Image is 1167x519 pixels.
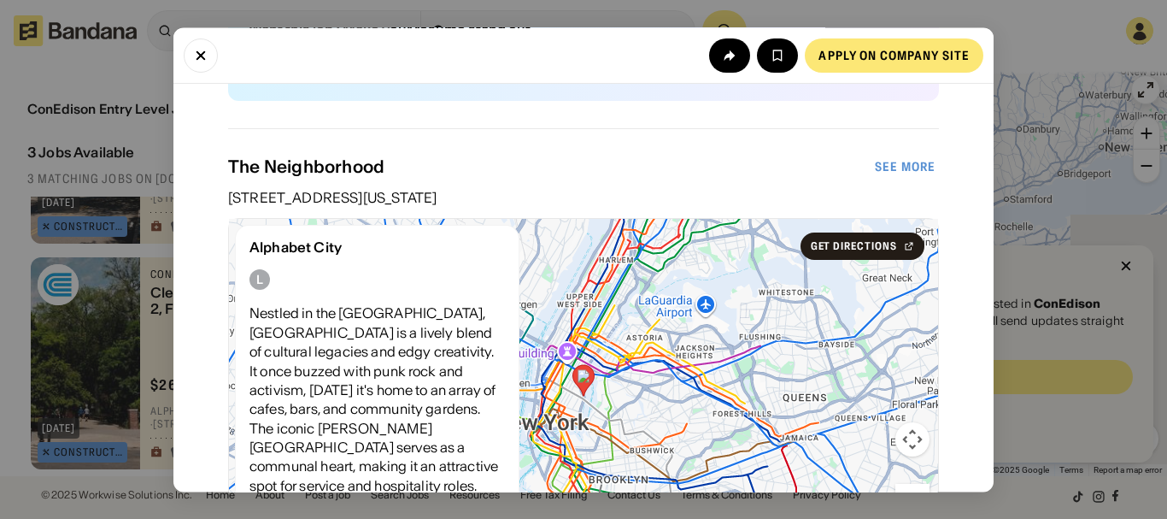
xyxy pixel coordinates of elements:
div: Get Directions [811,242,897,252]
div: Alphabet City [249,240,505,257]
button: Map camera controls [895,423,929,457]
div: The Neighborhood [228,157,871,178]
button: Close [184,38,218,72]
div: [STREET_ADDRESS][US_STATE] [228,192,939,205]
button: Zoom in [895,485,929,519]
div: See more [875,162,935,174]
div: Apply on company site [818,49,970,61]
div: L [256,273,263,287]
